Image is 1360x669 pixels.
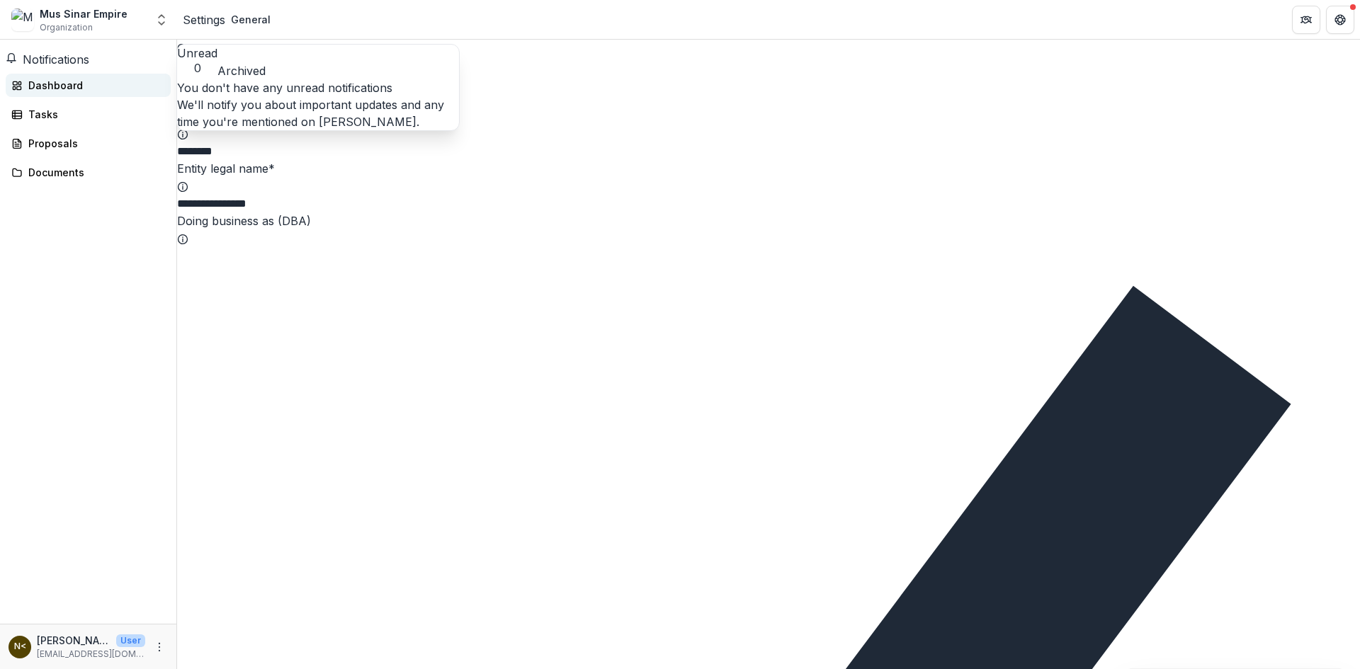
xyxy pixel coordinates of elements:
span: Notifications [23,52,89,67]
button: Notifications [6,51,89,68]
a: Documents [6,161,171,184]
a: General [177,40,1360,57]
img: Mus Sinar Empire [11,8,34,31]
div: Dashboard [28,78,159,93]
div: General [231,12,271,27]
a: Settings [183,11,225,28]
span: 0 [177,62,217,75]
div: Proposals [28,136,159,151]
a: Authentication [177,74,1360,91]
label: Entity legal name [177,161,275,176]
a: Team [177,57,1360,74]
div: Mus Sinar Empire [40,6,127,21]
p: User [116,634,145,647]
h2: Profile information [177,91,1360,108]
div: Tasks [28,107,159,122]
nav: breadcrumb [183,9,276,30]
p: [EMAIL_ADDRESS][DOMAIN_NAME] [37,648,145,661]
p: You don't have any unread notifications [177,79,459,96]
button: Archived [217,62,266,79]
span: Organization [40,21,93,34]
button: More [151,639,168,656]
button: Open entity switcher [152,6,171,34]
button: Get Help [1326,6,1354,34]
button: Unread [177,45,217,75]
p: [PERSON_NAME] <[EMAIL_ADDRESS][DOMAIN_NAME]> [37,633,110,648]
a: Tasks [6,103,171,126]
div: Documents [28,165,159,180]
p: We'll notify you about important updates and any time you're mentioned on [PERSON_NAME]. [177,96,459,130]
a: Proposals [6,132,171,155]
button: Partners [1292,6,1320,34]
div: Norlena Mat Noor <hanasha96@gmail.com> [14,642,26,651]
label: Doing business as (DBA) [177,214,311,228]
a: Dashboard [6,74,171,97]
